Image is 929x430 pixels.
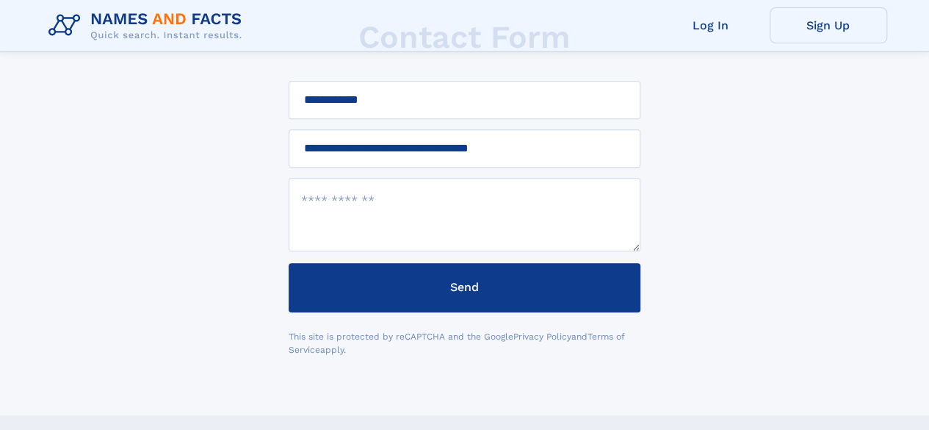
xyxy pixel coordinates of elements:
[770,7,887,43] a: Sign Up
[289,332,625,355] a: Terms of Service
[289,330,640,356] div: This site is protected by reCAPTCHA and the Google and apply.
[289,263,640,312] button: Send
[652,7,770,43] a: Log In
[513,332,571,342] a: Privacy Policy
[43,6,254,46] img: Logo Names and Facts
